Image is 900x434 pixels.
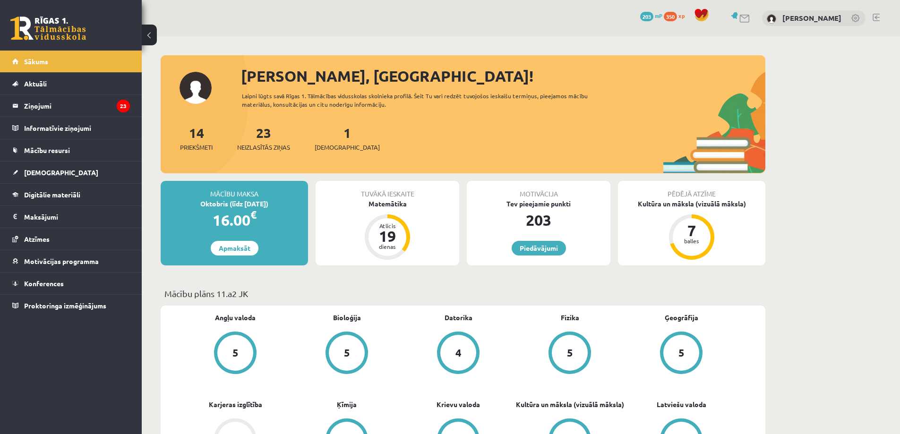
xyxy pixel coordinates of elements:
[12,228,130,250] a: Atzīmes
[24,95,130,117] legend: Ziņojumi
[618,199,765,261] a: Kultūra un māksla (vizuālā māksla) 7 balles
[467,199,610,209] div: Tev pieejamie punkti
[373,244,402,249] div: dienas
[664,12,677,21] span: 350
[24,206,130,228] legend: Maksājumi
[117,100,130,112] i: 23
[24,57,48,66] span: Sākums
[161,199,308,209] div: Oktobris (līdz [DATE])
[242,92,605,109] div: Laipni lūgts savā Rīgas 1. Tālmācības vidusskolas skolnieka profilā. Šeit Tu vari redzēt tuvojošo...
[12,73,130,94] a: Aktuāli
[373,223,402,229] div: Atlicis
[333,313,361,323] a: Bioloģija
[678,348,685,358] div: 5
[291,332,403,376] a: 5
[12,95,130,117] a: Ziņojumi23
[665,313,698,323] a: Ģeogrāfija
[467,181,610,199] div: Motivācija
[767,14,776,24] img: Uvis Zvirbulis
[12,184,130,205] a: Digitālie materiāli
[514,332,626,376] a: 5
[237,124,290,152] a: 23Neizlasītās ziņas
[657,400,706,409] a: Latviešu valoda
[24,146,70,154] span: Mācību resursi
[445,313,472,323] a: Datorika
[315,124,380,152] a: 1[DEMOGRAPHIC_DATA]
[677,238,706,244] div: balles
[215,313,256,323] a: Angļu valoda
[237,143,290,152] span: Neizlasītās ziņas
[24,279,64,288] span: Konferences
[232,348,239,358] div: 5
[512,241,566,255] a: Piedāvājumi
[373,229,402,244] div: 19
[24,235,50,243] span: Atzīmes
[12,295,130,316] a: Proktoringa izmēģinājums
[12,51,130,72] a: Sākums
[618,199,765,209] div: Kultūra un māksla (vizuālā māksla)
[161,181,308,199] div: Mācību maksa
[437,400,480,409] a: Krievu valoda
[455,348,462,358] div: 4
[12,206,130,228] a: Maksājumi
[12,250,130,272] a: Motivācijas programma
[337,400,357,409] a: Ķīmija
[211,241,258,255] a: Apmaksāt
[640,12,653,21] span: 203
[316,199,459,261] a: Matemātika Atlicis 19 dienas
[677,223,706,238] div: 7
[12,162,130,183] a: [DEMOGRAPHIC_DATA]
[24,117,130,139] legend: Informatīvie ziņojumi
[250,208,257,221] span: €
[24,190,80,199] span: Digitālie materiāli
[161,209,308,231] div: 16.00
[24,168,98,177] span: [DEMOGRAPHIC_DATA]
[180,124,213,152] a: 14Priekšmeti
[561,313,579,323] a: Fizika
[516,400,624,409] a: Kultūra un māksla (vizuālā māksla)
[467,209,610,231] div: 203
[12,117,130,139] a: Informatīvie ziņojumi
[678,12,685,19] span: xp
[640,12,662,19] a: 203 mP
[655,12,662,19] span: mP
[209,400,262,409] a: Karjeras izglītība
[567,348,573,358] div: 5
[24,79,47,88] span: Aktuāli
[180,332,291,376] a: 5
[626,332,737,376] a: 5
[12,272,130,294] a: Konferences
[316,199,459,209] div: Matemātika
[24,301,106,310] span: Proktoringa izmēģinājums
[344,348,350,358] div: 5
[241,65,765,87] div: [PERSON_NAME], [GEOGRAPHIC_DATA]!
[12,139,130,161] a: Mācību resursi
[618,181,765,199] div: Pēdējā atzīme
[782,13,841,23] a: [PERSON_NAME]
[164,287,762,300] p: Mācību plāns 11.a2 JK
[664,12,689,19] a: 350 xp
[316,181,459,199] div: Tuvākā ieskaite
[315,143,380,152] span: [DEMOGRAPHIC_DATA]
[403,332,514,376] a: 4
[24,257,99,265] span: Motivācijas programma
[180,143,213,152] span: Priekšmeti
[10,17,86,40] a: Rīgas 1. Tālmācības vidusskola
